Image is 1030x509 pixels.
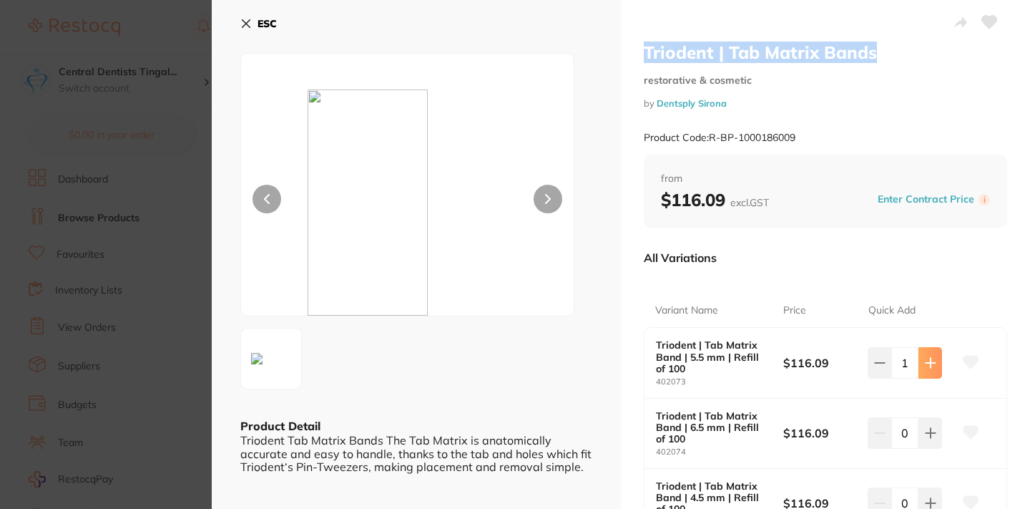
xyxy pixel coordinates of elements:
p: Variant Name [655,304,718,318]
label: i [978,194,990,205]
button: ESC [240,11,277,36]
small: restorative & cosmetic [644,74,1007,87]
p: Quick Add [868,304,916,318]
small: Product Code: R-BP-1000186009 [644,132,795,144]
img: YW5kcy5wbmc [245,347,268,370]
span: excl. GST [730,196,769,209]
p: All Variations [644,251,717,265]
span: from [661,172,990,186]
b: $116.09 [783,355,860,371]
small: by [644,98,1007,109]
small: 402073 [656,377,783,387]
b: Triodent | Tab Matrix Band | 5.5 mm | Refill of 100 [656,339,770,374]
b: Product Detail [240,419,320,433]
p: Price [783,304,806,318]
button: Enter Contract Price [873,193,978,206]
b: Triodent | Tab Matrix Band | 6.5 mm | Refill of 100 [656,410,770,445]
div: Triodent Tab Matrix Bands The Tab Matrix is anatomically accurate and easy to handle, thanks to t... [240,434,592,473]
h2: Triodent | Tab Matrix Bands [644,42,1007,63]
a: Dentsply Sirona [657,97,727,109]
small: 402074 [656,447,783,457]
img: YW5kcy5wbmc [308,89,507,316]
b: $116.09 [783,425,860,441]
b: $116.09 [661,189,769,210]
b: ESC [257,17,277,30]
